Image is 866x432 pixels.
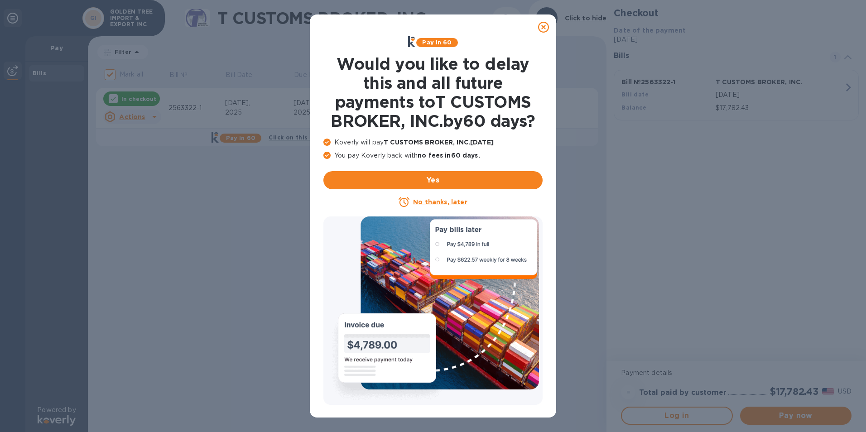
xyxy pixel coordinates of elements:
[323,171,543,189] button: Yes
[413,198,467,206] u: No thanks, later
[323,54,543,130] h1: Would you like to delay this and all future payments to T CUSTOMS BROKER, INC. by 60 days ?
[384,139,494,146] b: T CUSTOMS BROKER, INC. [DATE]
[323,151,543,160] p: You pay Koverly back with
[422,39,452,46] b: Pay in 60
[331,175,535,186] span: Yes
[323,138,543,147] p: Koverly will pay
[418,152,480,159] b: no fees in 60 days .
